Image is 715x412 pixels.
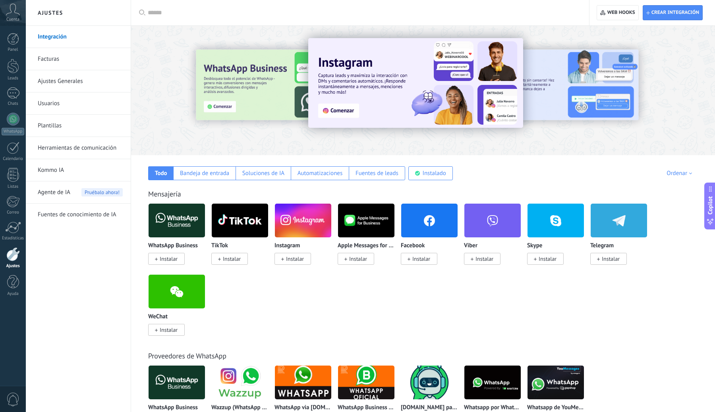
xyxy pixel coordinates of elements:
img: logo_main.png [338,363,394,402]
p: Whatsapp por Whatcrm y Telphin [464,404,521,411]
img: skype.png [528,201,584,240]
div: Facebook [401,203,464,274]
img: logo_main.png [149,363,205,402]
div: WhatsApp [2,128,24,135]
p: Facebook [401,243,425,249]
span: Instalar [160,255,178,262]
li: Herramientas de comunicación [26,137,131,159]
img: logo_main.png [275,363,331,402]
a: Usuarios [38,92,123,115]
div: Telegram [590,203,653,274]
img: logo_main.png [464,363,521,402]
img: logo_main.png [212,201,268,240]
div: Instagram [274,203,338,274]
img: logo_main.png [528,363,584,402]
span: Pruébalo ahora! [81,188,123,196]
li: Agente de IA [26,181,131,204]
p: Instagram [274,243,300,249]
span: Instalar [475,255,493,262]
div: Skype [527,203,590,274]
button: Crear integración [643,5,703,20]
a: Ajustes Generales [38,70,123,92]
div: WhatsApp Business [148,203,211,274]
p: TikTok [211,243,228,249]
span: Copilot [706,196,714,215]
span: Instalar [412,255,430,262]
div: WeChat [148,274,211,345]
a: Mensajería [148,189,181,198]
img: logo_main.png [338,201,394,240]
span: Cuenta [6,17,19,22]
div: Instalado [423,169,446,177]
p: WhatsApp Business [148,243,198,249]
span: Instalar [539,255,557,262]
div: Correo [2,210,25,215]
div: Bandeja de entrada [180,169,229,177]
div: Ordenar [667,169,695,177]
div: Ayuda [2,291,25,296]
p: Skype [527,243,542,249]
div: Todo [155,169,167,177]
p: Viber [464,243,477,249]
a: Plantillas [38,115,123,137]
img: Slide 3 [196,50,365,120]
span: Instalar [160,326,178,333]
li: Ajustes Generales [26,70,131,92]
a: Integración [38,26,123,48]
a: Agente de IAPruébalo ahora! [38,181,123,204]
div: Soluciones de IA [242,169,284,177]
img: viber.png [464,201,521,240]
li: Usuarios [26,92,131,115]
p: WhatsApp via [DOMAIN_NAME] [274,404,332,411]
p: Apple Messages for Business [338,243,395,249]
div: Estadísticas [2,236,25,241]
button: Web hooks [597,5,638,20]
a: Proveedores de WhatsApp [148,351,226,360]
div: Fuentes de leads [356,169,398,177]
img: instagram.png [275,201,331,240]
div: TikTok [211,203,274,274]
span: Instalar [602,255,620,262]
img: logo_main.png [149,201,205,240]
div: Ajustes [2,264,25,269]
li: Plantillas [26,115,131,137]
span: Crear integración [651,10,699,16]
span: Instalar [286,255,304,262]
img: logo_main.png [212,363,268,402]
div: Viber [464,203,527,274]
div: Chats [2,101,25,106]
img: facebook.png [401,201,458,240]
a: Herramientas de comunicación [38,137,123,159]
p: Wazzup (WhatsApp & Instagram) [211,404,269,411]
a: Kommo IA [38,159,123,181]
img: Slide 1 [308,38,523,128]
div: Apple Messages for Business [338,203,401,274]
li: Kommo IA [26,159,131,181]
p: [DOMAIN_NAME] para WhatsApp [401,404,458,411]
span: Web hooks [607,10,635,16]
span: Instalar [349,255,367,262]
li: Integración [26,26,131,48]
li: Fuentes de conocimiento de IA [26,204,131,225]
img: Slide 2 [470,50,639,120]
img: telegram.png [591,201,647,240]
div: Listas [2,184,25,189]
div: Calendario [2,156,25,162]
img: wechat.png [149,272,205,311]
li: Facturas [26,48,131,70]
p: WeChat [148,314,168,320]
div: Leads [2,76,25,81]
div: Automatizaciones [298,169,343,177]
p: WhatsApp Business [148,404,198,411]
a: Facturas [38,48,123,70]
div: Panel [2,47,25,52]
p: Telegram [590,243,614,249]
span: Agente de IA [38,181,70,204]
a: Fuentes de conocimiento de IA [38,204,123,226]
img: logo_main.png [401,363,458,402]
p: Whatsapp de YouMessages [527,404,584,411]
p: WhatsApp Business API ([GEOGRAPHIC_DATA]) via [DOMAIN_NAME] [338,404,395,411]
span: Instalar [223,255,241,262]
